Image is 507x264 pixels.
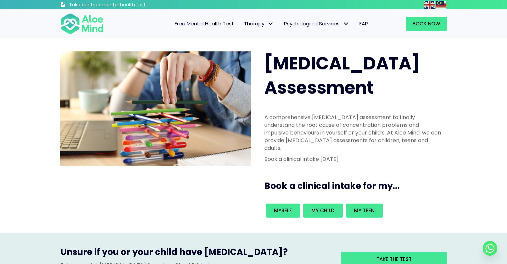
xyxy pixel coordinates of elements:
a: English [424,1,436,8]
span: Book Now [413,20,440,27]
p: Book a clinical intake [DATE] [264,155,443,163]
a: Whatsapp [483,241,497,256]
span: Myself [274,207,292,214]
a: My teen [346,204,383,218]
img: ms [436,1,446,9]
a: Free Mental Health Test [170,17,239,31]
span: My teen [354,207,375,214]
img: ADHD photo [60,51,251,166]
span: EAP [359,20,368,27]
span: My child [311,207,335,214]
img: Aloe mind Logo [60,13,104,35]
span: Psychological Services: submenu [341,19,351,29]
div: Book an intake for my... [264,202,443,219]
nav: Menu [112,17,373,31]
a: EAP [354,17,373,31]
a: Psychological ServicesPsychological Services: submenu [279,17,354,31]
span: Take the test [376,256,412,263]
h3: Book a clinical intake for my... [264,180,450,192]
a: Book Now [406,17,447,31]
span: Therapy: submenu [266,19,276,29]
a: Myself [266,204,300,218]
span: Psychological Services [284,20,349,27]
a: TherapyTherapy: submenu [239,17,279,31]
span: Therapy [244,20,274,27]
span: [MEDICAL_DATA] Assessment [264,51,420,100]
span: Free Mental Health Test [175,20,234,27]
a: Take our free mental health test [60,2,181,9]
img: en [424,1,435,9]
a: My child [303,204,343,218]
a: Malay [436,1,447,8]
p: A comprehensive [MEDICAL_DATA] assessment to finally understand the root cause of concentration p... [264,113,443,152]
h3: Unsure if you or your child have [MEDICAL_DATA]? [60,246,331,261]
h3: Take our free mental health test [69,2,181,8]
